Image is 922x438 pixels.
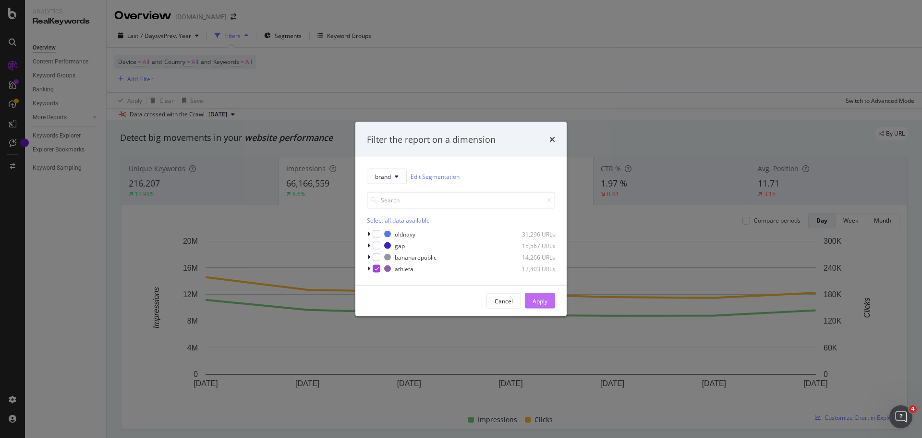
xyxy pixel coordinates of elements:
[495,297,513,305] div: Cancel
[486,293,521,309] button: Cancel
[395,253,437,261] div: bananarepublic
[525,293,555,309] button: Apply
[367,192,555,209] input: Search
[395,241,405,250] div: gap
[355,122,567,316] div: modal
[367,133,496,146] div: Filter the report on a dimension
[411,171,460,181] a: Edit Segmentation
[889,405,912,428] iframe: Intercom live chat
[395,230,415,238] div: oldnavy
[367,216,555,225] div: Select all data available
[549,133,555,146] div: times
[375,172,391,180] span: brand
[533,297,547,305] div: Apply
[395,264,413,273] div: athleta
[508,241,555,250] div: 15,567 URLs
[367,169,407,184] button: brand
[508,253,555,261] div: 14,266 URLs
[508,264,555,273] div: 12,403 URLs
[909,405,917,413] span: 4
[508,230,555,238] div: 31,296 URLs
